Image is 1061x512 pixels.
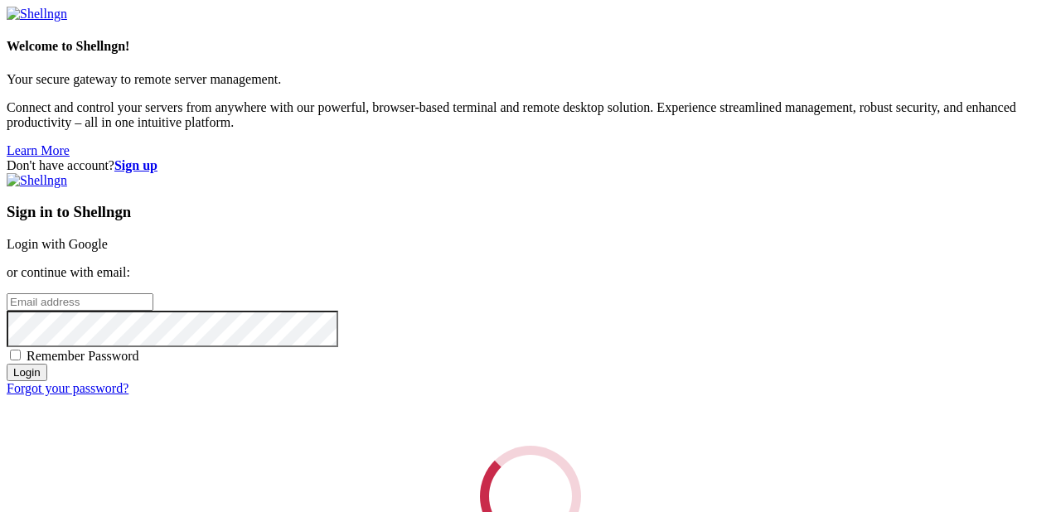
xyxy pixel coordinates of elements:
[7,7,67,22] img: Shellngn
[7,143,70,157] a: Learn More
[114,158,157,172] a: Sign up
[27,349,139,363] span: Remember Password
[7,39,1054,54] h4: Welcome to Shellngn!
[7,72,1054,87] p: Your secure gateway to remote server management.
[7,293,153,311] input: Email address
[7,237,108,251] a: Login with Google
[7,364,47,381] input: Login
[7,381,128,395] a: Forgot your password?
[7,100,1054,130] p: Connect and control your servers from anywhere with our powerful, browser-based terminal and remo...
[7,265,1054,280] p: or continue with email:
[7,203,1054,221] h3: Sign in to Shellngn
[10,350,21,360] input: Remember Password
[7,158,1054,173] div: Don't have account?
[7,173,67,188] img: Shellngn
